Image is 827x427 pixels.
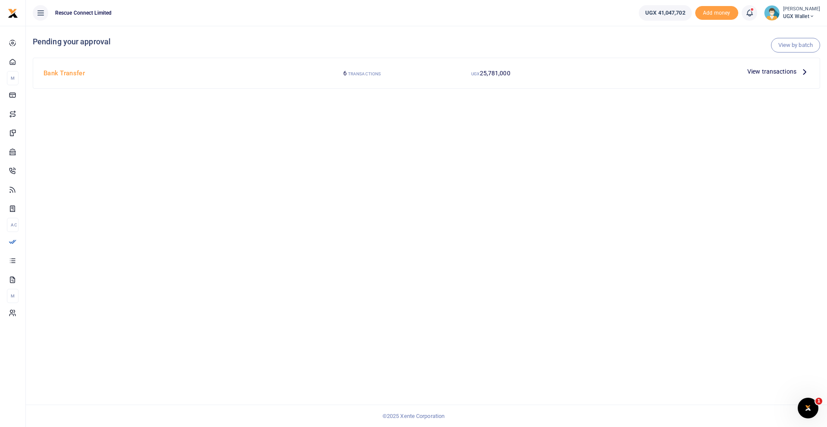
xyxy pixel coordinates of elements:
h4: Pending your approval [33,37,820,46]
span: View transactions [747,67,796,76]
h4: Bank Transfer [44,68,294,78]
small: UGX [471,71,479,76]
span: Rescue Connect Limited [52,9,115,17]
img: profile-user [764,5,780,21]
a: logo-small logo-large logo-large [8,9,18,16]
iframe: Intercom live chat [798,398,818,418]
img: logo-small [8,8,18,19]
a: UGX 41,047,702 [639,5,691,21]
span: 6 [343,70,347,77]
li: Wallet ballance [635,5,695,21]
li: M [7,71,19,85]
small: [PERSON_NAME] [783,6,820,13]
a: View by batch [771,38,820,53]
span: 25,781,000 [480,70,510,77]
small: TRANSACTIONS [348,71,381,76]
a: profile-user [PERSON_NAME] UGX Wallet [764,5,820,21]
span: 1 [815,398,822,405]
a: Add money [695,9,738,15]
li: M [7,289,19,303]
li: Toup your wallet [695,6,738,20]
span: UGX 41,047,702 [645,9,685,17]
li: Ac [7,218,19,232]
span: Add money [695,6,738,20]
span: UGX Wallet [783,12,820,20]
